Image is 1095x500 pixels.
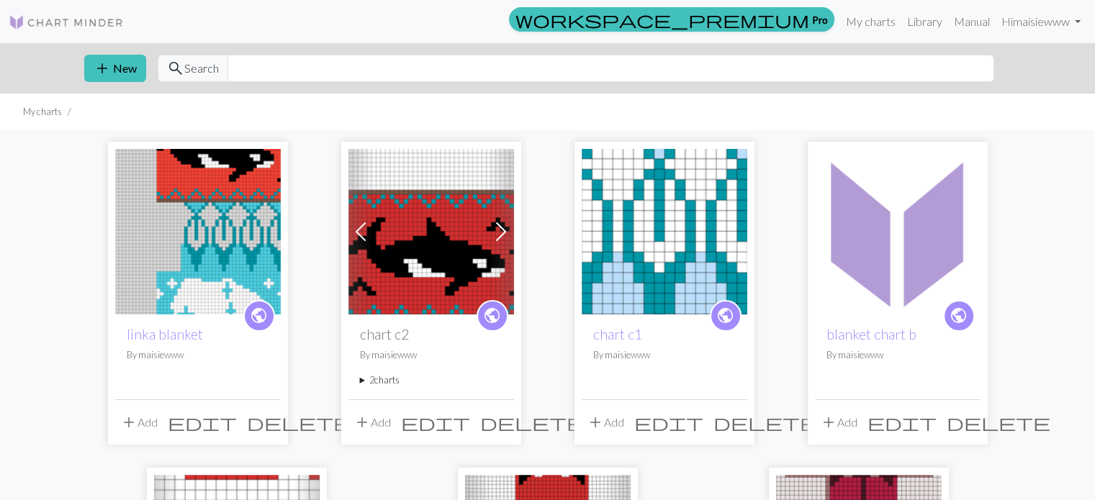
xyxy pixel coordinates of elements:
[826,348,969,362] p: By maisiewww
[716,301,734,330] i: public
[950,304,968,327] span: public
[348,409,396,436] button: Add
[593,326,642,342] a: chart c1
[901,7,948,36] a: Library
[950,301,968,330] i: public
[996,7,1086,36] a: Himaisiewww
[477,300,508,332] a: public
[582,149,747,314] img: chart c1
[396,409,475,436] button: Edit
[509,7,834,32] a: Pro
[947,412,1050,432] span: delete
[401,414,470,431] i: Edit
[483,304,501,327] span: public
[840,7,901,36] a: My charts
[593,348,736,362] p: By maisiewww
[629,409,708,436] button: Edit
[360,373,503,387] summary: 2charts
[115,409,163,436] button: Add
[943,300,975,332] a: public
[353,412,371,432] span: add
[23,105,62,119] li: My charts
[127,348,269,362] p: By maisiewww
[868,412,937,432] span: edit
[115,223,281,237] a: linka blanket
[862,409,942,436] button: Edit
[868,414,937,431] i: Edit
[168,414,237,431] i: Edit
[120,412,138,432] span: add
[942,409,1055,436] button: Delete
[483,301,501,330] i: public
[815,223,981,237] a: blanket chart b
[582,223,747,237] a: chart c1
[9,14,124,31] img: Logo
[826,326,916,342] a: blanket chart b
[84,55,146,82] button: New
[348,223,514,237] a: chart c2
[250,301,268,330] i: public
[713,412,817,432] span: delete
[710,300,742,332] a: public
[184,60,219,77] span: Search
[401,412,470,432] span: edit
[348,149,514,314] img: chart c2
[250,304,268,327] span: public
[243,300,275,332] a: public
[634,412,703,432] span: edit
[360,348,503,362] p: By maisiewww
[480,412,584,432] span: delete
[360,326,503,342] h2: chart c2
[115,149,281,314] img: linka blanket
[634,414,703,431] i: Edit
[587,412,604,432] span: add
[582,409,629,436] button: Add
[948,7,996,36] a: Manual
[815,409,862,436] button: Add
[716,304,734,327] span: public
[167,58,184,78] span: search
[163,409,242,436] button: Edit
[708,409,822,436] button: Delete
[242,409,356,436] button: Delete
[815,149,981,314] img: blanket chart b
[247,412,351,432] span: delete
[94,58,111,78] span: add
[168,412,237,432] span: edit
[475,409,589,436] button: Delete
[820,412,837,432] span: add
[515,9,809,29] span: workspace_premium
[127,326,203,342] a: linka blanket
